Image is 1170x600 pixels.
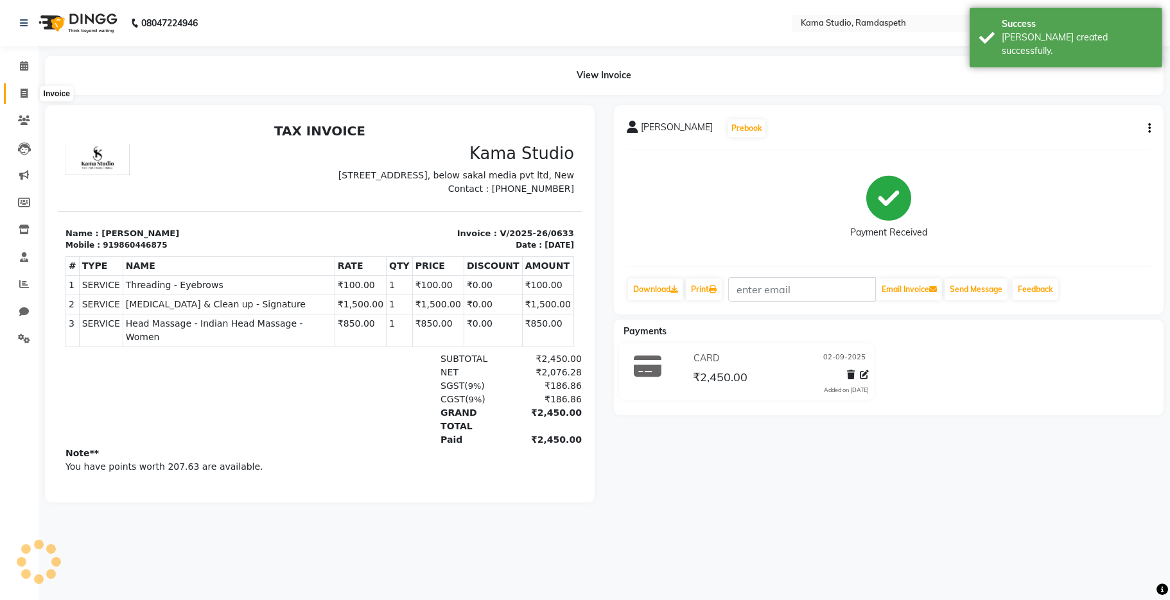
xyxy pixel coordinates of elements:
[270,26,516,46] h3: Kama Studio
[8,196,22,229] td: 3
[686,279,722,300] a: Print
[375,275,450,288] div: ( )
[65,139,277,158] th: NAME
[464,196,516,229] td: ₹850.00
[1002,31,1153,58] div: Bill created successfully.
[641,121,713,139] span: [PERSON_NAME]
[354,177,406,196] td: ₹1,500.00
[45,121,109,133] div: 919860446875
[8,109,254,122] p: Name : [PERSON_NAME]
[277,139,328,158] th: RATE
[464,139,516,158] th: AMOUNT
[354,139,406,158] th: PRICE
[8,121,42,133] div: Mobile :
[450,275,524,288] div: ₹186.86
[21,177,65,196] td: SERVICE
[68,180,274,193] span: [MEDICAL_DATA] & Clean up - Signature
[450,288,524,315] div: ₹2,450.00
[628,279,683,300] a: Download
[450,248,524,261] div: ₹2,076.28
[8,158,22,177] td: 1
[354,196,406,229] td: ₹850.00
[450,315,524,329] div: ₹2,450.00
[450,261,524,275] div: ₹186.86
[728,119,765,137] button: Prebook
[329,158,355,177] td: 1
[8,177,22,196] td: 2
[406,177,465,196] td: ₹0.00
[375,261,450,275] div: ( )
[487,121,516,133] div: [DATE]
[277,158,328,177] td: ₹100.00
[375,234,450,248] div: SUBTOTAL
[1013,279,1058,300] a: Feedback
[464,177,516,196] td: ₹1,500.00
[68,199,274,226] span: Head Massage - Indian Head Massage - Women
[694,352,719,365] span: CARD
[270,51,516,64] p: [STREET_ADDRESS], below sakal media pvt ltd, New
[945,279,1008,300] button: Send Message
[21,196,65,229] td: SERVICE
[329,196,355,229] td: 1
[68,160,274,174] span: Threading - Eyebrows
[375,315,450,329] div: Paid
[277,177,328,196] td: ₹1,500.00
[40,86,73,101] div: Invoice
[354,158,406,177] td: ₹100.00
[824,386,869,395] div: Added on [DATE]
[411,277,424,286] span: 9%
[21,158,65,177] td: SERVICE
[406,139,465,158] th: DISCOUNT
[458,121,484,133] div: Date :
[329,139,355,158] th: QTY
[450,234,524,248] div: ₹2,450.00
[464,158,516,177] td: ₹100.00
[693,370,747,388] span: ₹2,450.00
[21,139,65,158] th: TYPE
[8,5,516,21] h2: TAX INVOICE
[375,288,450,315] div: GRAND TOTAL
[375,248,450,261] div: NET
[8,139,22,158] th: #
[823,352,866,365] span: 02-09-2025
[45,56,1164,95] div: View Invoice
[383,262,406,273] span: SGST
[406,196,465,229] td: ₹0.00
[410,263,424,273] span: 9%
[277,196,328,229] td: ₹850.00
[383,276,407,286] span: CGST
[877,279,942,300] button: Email Invoice
[270,64,516,78] p: Contact : [PHONE_NUMBER]
[329,177,355,196] td: 1
[33,5,121,41] img: logo
[8,342,516,356] p: You have points worth 207.63 are available.
[624,325,667,337] span: Payments
[728,277,876,302] input: enter email
[141,5,198,41] b: 08047224946
[270,109,516,122] p: Invoice : V/2025-26/0633
[850,227,927,240] div: Payment Received
[1002,17,1153,31] div: Success
[406,158,465,177] td: ₹0.00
